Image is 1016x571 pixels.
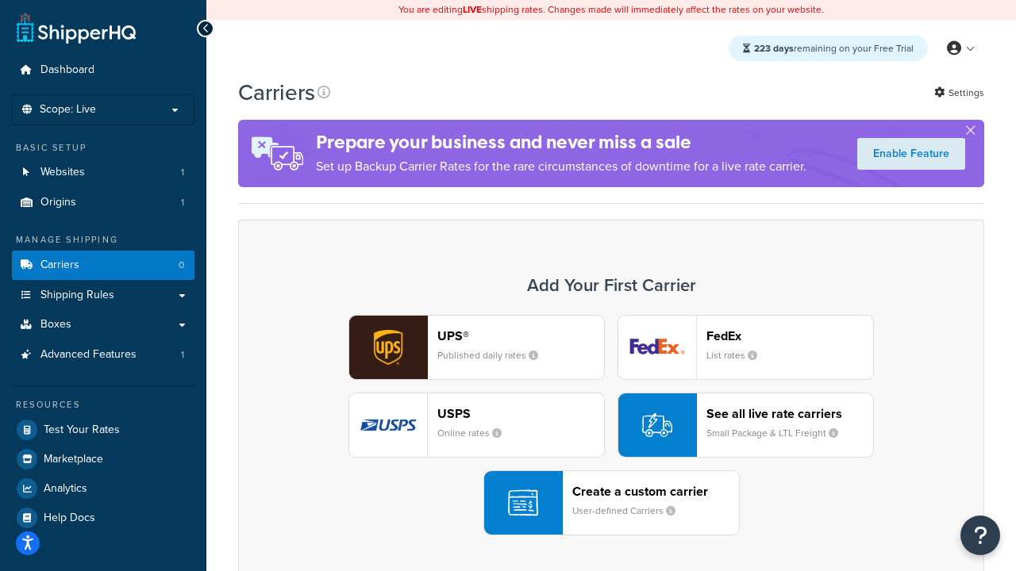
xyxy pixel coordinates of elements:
[12,158,194,187] li: Websites
[348,393,605,458] button: usps logoUSPSOnline rates
[349,316,427,379] img: ups logo
[706,426,851,440] small: Small Package & LTL Freight
[12,188,194,217] li: Origins
[618,315,874,380] button: fedEx logoFedExList rates
[40,318,71,331] span: Boxes
[181,166,184,179] span: 1
[12,158,194,187] a: Websites 1
[618,393,874,458] button: See all live rate carriersSmall Package & LTL Freight
[508,488,538,518] img: icon-carrier-custom-c93b8a24.svg
[238,120,316,187] img: ad-rules-rateshop-fe6ec290ccb7230408bd80ed9643f0289d75e0ffd9eb532fc0e269fcd187b520.png
[12,310,194,339] a: Boxes
[572,504,688,518] small: User-defined Carriers
[40,103,96,117] span: Scope: Live
[642,410,672,440] img: icon-carrier-liverate-becf4550.svg
[12,445,194,473] a: Marketplace
[40,166,85,179] span: Websites
[44,482,87,496] span: Analytics
[437,348,551,362] small: Published daily rates
[12,340,194,370] li: Advanced Features
[12,233,194,247] div: Manage Shipping
[238,77,315,108] h1: Carriers
[729,36,928,61] div: remaining on your Free Trial
[40,259,79,272] span: Carriers
[44,453,103,466] span: Marketplace
[706,328,873,343] header: FedEx
[179,259,184,272] span: 0
[316,155,806,178] p: Set up Backup Carrier Rates for the rare circumstances of downtime for a live rate carrier.
[12,398,194,412] div: Resources
[463,2,482,17] b: LIVE
[754,41,794,56] strong: 223 days
[12,251,194,280] li: Carriers
[960,515,1000,555] button: Open Resource Center
[12,474,194,503] a: Analytics
[706,348,770,362] small: List rates
[12,56,194,85] a: Dashboard
[934,82,984,104] a: Settings
[437,406,604,421] header: USPS
[12,188,194,217] a: Origins 1
[706,406,873,421] header: See all live rate carriers
[316,129,806,155] h4: Prepare your business and never miss a sale
[40,348,137,362] span: Advanced Features
[255,276,968,295] h3: Add Your First Carrier
[349,393,427,457] img: usps logo
[12,416,194,444] a: Test Your Rates
[44,512,95,525] span: Help Docs
[12,340,194,370] a: Advanced Features 1
[618,316,696,379] img: fedEx logo
[348,315,605,380] button: ups logoUPS®Published daily rates
[12,251,194,280] a: Carriers 0
[12,281,194,310] a: Shipping Rules
[483,470,740,535] button: Create a custom carrierUser-defined Carriers
[437,328,604,343] header: UPS®
[40,289,114,302] span: Shipping Rules
[437,426,514,440] small: Online rates
[12,141,194,155] div: Basic Setup
[12,504,194,532] a: Help Docs
[181,196,184,209] span: 1
[44,423,120,437] span: Test Your Rates
[17,12,136,44] a: ShipperHQ Home
[572,484,739,499] header: Create a custom carrier
[181,348,184,362] span: 1
[857,138,965,170] a: Enable Feature
[40,63,94,77] span: Dashboard
[40,196,76,209] span: Origins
